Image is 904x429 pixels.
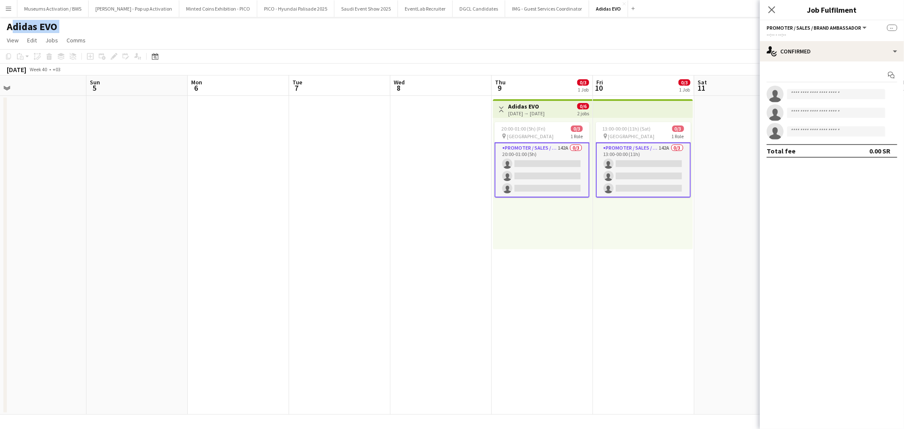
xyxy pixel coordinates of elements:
div: 1 Job [578,86,589,93]
a: Comms [63,35,89,46]
app-job-card: 13:00-00:00 (11h) (Sat)0/3 [GEOGRAPHIC_DATA]1 RolePromoter / Sales / Brand Ambassador142A0/313:00... [596,122,691,198]
span: [GEOGRAPHIC_DATA] [608,133,655,139]
button: Adidas EVO [589,0,628,17]
h1: Adidas EVO [7,20,57,33]
span: View [7,36,19,44]
div: Confirmed [760,41,904,61]
app-card-role: Promoter / Sales / Brand Ambassador142A0/320:00-01:00 (5h) [495,142,590,198]
div: Total fee [767,147,796,155]
button: Promoter / Sales / Brand Ambassador [767,25,868,31]
div: 1 Job [679,86,690,93]
span: 0/3 [571,125,583,132]
a: Edit [24,35,40,46]
h3: Job Fulfilment [760,4,904,15]
app-card-role: Promoter / Sales / Brand Ambassador142A0/313:00-00:00 (11h) [596,142,691,198]
button: Museums Activation / BWS [17,0,89,17]
span: 13:00-00:00 (11h) (Sat) [603,125,651,132]
button: IMG - Guest Services Coordinator [505,0,589,17]
span: Week 40 [28,66,49,72]
span: Wed [394,78,405,86]
span: Promoter / Sales / Brand Ambassador [767,25,861,31]
span: 0/3 [672,125,684,132]
span: 0/3 [679,79,690,86]
span: 7 [291,83,302,93]
span: Tue [292,78,302,86]
span: -- [887,25,897,31]
div: 0.00 SR [869,147,890,155]
button: PICO - Hyundai Palisade 2025 [257,0,334,17]
span: 11 [696,83,707,93]
span: Fri [596,78,603,86]
span: [GEOGRAPHIC_DATA] [507,133,554,139]
div: --:-- - --:-- [767,31,897,38]
button: EventLab Recruiter [398,0,453,17]
span: 5 [89,83,100,93]
span: Thu [495,78,506,86]
div: 2 jobs [577,109,589,117]
app-job-card: 20:00-01:00 (5h) (Fri)0/3 [GEOGRAPHIC_DATA]1 RolePromoter / Sales / Brand Ambassador142A0/320:00-... [495,122,590,198]
span: Sat [698,78,707,86]
div: +03 [53,66,61,72]
span: 9 [494,83,506,93]
span: 1 Role [570,133,583,139]
button: DGCL Candidates [453,0,505,17]
a: Jobs [42,35,61,46]
span: 0/6 [577,103,589,109]
span: Edit [27,36,37,44]
span: 6 [190,83,202,93]
span: 0/3 [577,79,589,86]
span: 10 [595,83,603,93]
div: [DATE] → [DATE] [508,110,545,117]
button: Minted Coins Exhibition - PICO [179,0,257,17]
h3: Adidas EVO [508,103,545,110]
button: Saudi Event Show 2025 [334,0,398,17]
span: Sun [90,78,100,86]
span: Jobs [45,36,58,44]
span: 8 [392,83,405,93]
a: View [3,35,22,46]
span: 1 Role [672,133,684,139]
span: Mon [191,78,202,86]
span: Comms [67,36,86,44]
div: [DATE] [7,65,26,74]
button: [PERSON_NAME] - Pop up Activation [89,0,179,17]
span: 20:00-01:00 (5h) (Fri) [501,125,545,132]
